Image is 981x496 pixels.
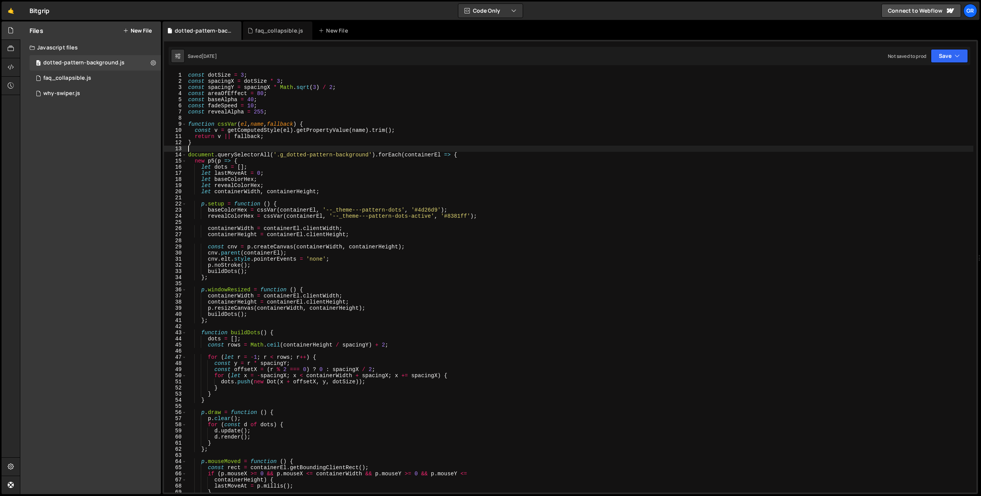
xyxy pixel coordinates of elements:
[30,71,161,86] div: 16523/45036.js
[175,27,232,34] div: dotted-pattern-background.js
[43,59,125,66] div: dotted-pattern-background.js
[20,40,161,55] div: Javascript files
[164,428,187,434] div: 59
[164,366,187,373] div: 49
[458,4,523,18] button: Code Only
[164,305,187,311] div: 39
[164,170,187,176] div: 17
[164,281,187,287] div: 35
[164,115,187,121] div: 8
[164,471,187,477] div: 66
[164,403,187,409] div: 55
[164,176,187,182] div: 18
[164,207,187,213] div: 23
[164,422,187,428] div: 58
[164,373,187,379] div: 50
[164,268,187,274] div: 33
[164,133,187,140] div: 11
[164,84,187,90] div: 3
[43,90,80,97] div: why-swiper.js
[164,336,187,342] div: 44
[164,164,187,170] div: 16
[164,458,187,465] div: 64
[164,452,187,458] div: 63
[164,299,187,305] div: 38
[202,53,217,59] div: [DATE]
[164,256,187,262] div: 31
[164,360,187,366] div: 48
[963,4,977,18] a: Gr
[164,195,187,201] div: 21
[30,86,161,101] div: 16523/44862.js
[164,354,187,360] div: 47
[188,53,217,59] div: Saved
[164,348,187,354] div: 46
[881,4,961,18] a: Connect to Webflow
[164,109,187,115] div: 7
[164,213,187,219] div: 24
[931,49,968,63] button: Save
[164,409,187,416] div: 56
[164,97,187,103] div: 5
[164,483,187,489] div: 68
[164,103,187,109] div: 6
[164,152,187,158] div: 14
[164,72,187,78] div: 1
[164,225,187,232] div: 26
[164,391,187,397] div: 53
[164,465,187,471] div: 65
[164,238,187,244] div: 28
[123,28,152,34] button: New File
[164,330,187,336] div: 43
[255,27,303,34] div: faq_collapsible.js
[164,342,187,348] div: 45
[164,140,187,146] div: 12
[164,446,187,452] div: 62
[164,311,187,317] div: 40
[164,379,187,385] div: 51
[164,121,187,127] div: 9
[2,2,20,20] a: 🤙
[164,158,187,164] div: 15
[164,440,187,446] div: 61
[164,201,187,207] div: 22
[164,127,187,133] div: 10
[30,26,43,35] h2: Files
[164,287,187,293] div: 36
[164,250,187,256] div: 30
[164,182,187,189] div: 19
[164,78,187,84] div: 2
[164,146,187,152] div: 13
[164,189,187,195] div: 20
[164,293,187,299] div: 37
[164,324,187,330] div: 42
[164,244,187,250] div: 29
[164,232,187,238] div: 27
[888,53,926,59] div: Not saved to prod
[164,274,187,281] div: 34
[36,61,41,67] span: 0
[164,489,187,495] div: 69
[164,90,187,97] div: 4
[164,385,187,391] div: 52
[164,219,187,225] div: 25
[318,27,351,34] div: New File
[164,477,187,483] div: 67
[30,6,49,15] div: Bitgrip
[164,397,187,403] div: 54
[164,416,187,422] div: 57
[43,75,91,82] div: faq_collapsible.js
[164,434,187,440] div: 60
[164,317,187,324] div: 41
[30,55,161,71] div: 16523/44849.js
[164,262,187,268] div: 32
